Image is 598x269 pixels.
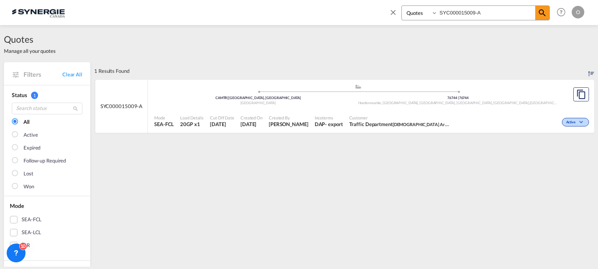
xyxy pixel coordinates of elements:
span: [GEOGRAPHIC_DATA] [530,101,565,105]
div: Follow-up Required [24,157,66,165]
div: Lost [24,170,33,178]
span: Load Details [180,115,204,121]
div: Won [24,183,34,191]
span: Cut Off Date [210,115,234,121]
md-checkbox: SEA-LCL [10,229,84,237]
div: Help [554,5,572,20]
div: 1 Results Found [94,62,129,79]
div: All [24,118,29,126]
span: icon-magnify [535,6,549,20]
span: Status [12,92,27,98]
md-icon: icon-close [389,8,397,16]
div: AIR [22,242,30,249]
span: SEA-FCL [154,121,174,128]
span: Traffic Department Canadian Armed Forces [349,121,451,128]
span: Created By [269,115,308,121]
div: Expired [24,144,40,152]
md-icon: icon-magnify [73,106,78,112]
div: O [572,6,584,18]
span: Hoellenmuehle, [GEOGRAPHIC_DATA], [GEOGRAPHIC_DATA], [GEOGRAPHIC_DATA], [GEOGRAPHIC_DATA] [358,101,530,105]
span: icon-close [389,5,401,24]
md-checkbox: AIR [10,242,84,249]
span: CAMTR [GEOGRAPHIC_DATA], [GEOGRAPHIC_DATA] [215,96,301,100]
button: Copy Quote [573,87,589,101]
div: Active [24,131,38,139]
md-icon: assets/icons/custom/copyQuote.svg [576,90,586,99]
div: SEA-LCL [22,229,41,237]
span: 76744 [447,96,459,100]
span: | [458,96,459,100]
md-icon: icon-chevron-down [578,120,587,125]
div: DAP [315,121,325,128]
span: Active [566,120,578,125]
img: 1f56c880d42311ef80fc7dca854c8e59.png [12,4,65,21]
span: 1 [31,92,38,99]
span: SYC000015009-A [100,103,143,110]
span: [GEOGRAPHIC_DATA] [241,101,276,105]
md-icon: icon-magnify [538,8,547,18]
span: Quotes [4,33,56,45]
span: Help [554,5,568,19]
div: Sort by: Created On [588,62,594,79]
div: Status 1 [12,91,82,99]
span: Incoterms [315,115,343,121]
a: Clear All [62,71,82,78]
div: SEA-FCL [22,216,42,224]
span: 76744 [459,96,469,100]
input: Enter Quotation Number [438,6,535,20]
span: Mode [154,115,174,121]
div: - export [325,121,343,128]
div: DAP export [315,121,343,128]
span: Created On [241,115,263,121]
span: Pablo Gomez Saldarriaga [269,121,308,128]
span: Customer [349,115,451,121]
div: SYC000015009-A assets/icons/custom/ship-fill.svgassets/icons/custom/roll-o-plane.svgOriginMontrea... [95,80,594,133]
div: Change Status Here [562,118,589,126]
input: Search status [12,103,82,114]
span: 24 Sep 2025 [241,121,263,128]
span: [DEMOGRAPHIC_DATA] Armed Forces [393,121,467,127]
span: 20GP x 1 [180,121,204,128]
md-checkbox: SEA-FCL [10,216,84,224]
span: 24 Sep 2025 [210,121,234,128]
span: Filters [24,70,62,79]
span: | [227,96,228,100]
md-icon: assets/icons/custom/ship-fill.svg [354,85,363,88]
span: Manage all your quotes [4,47,56,54]
span: Mode [10,202,24,209]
